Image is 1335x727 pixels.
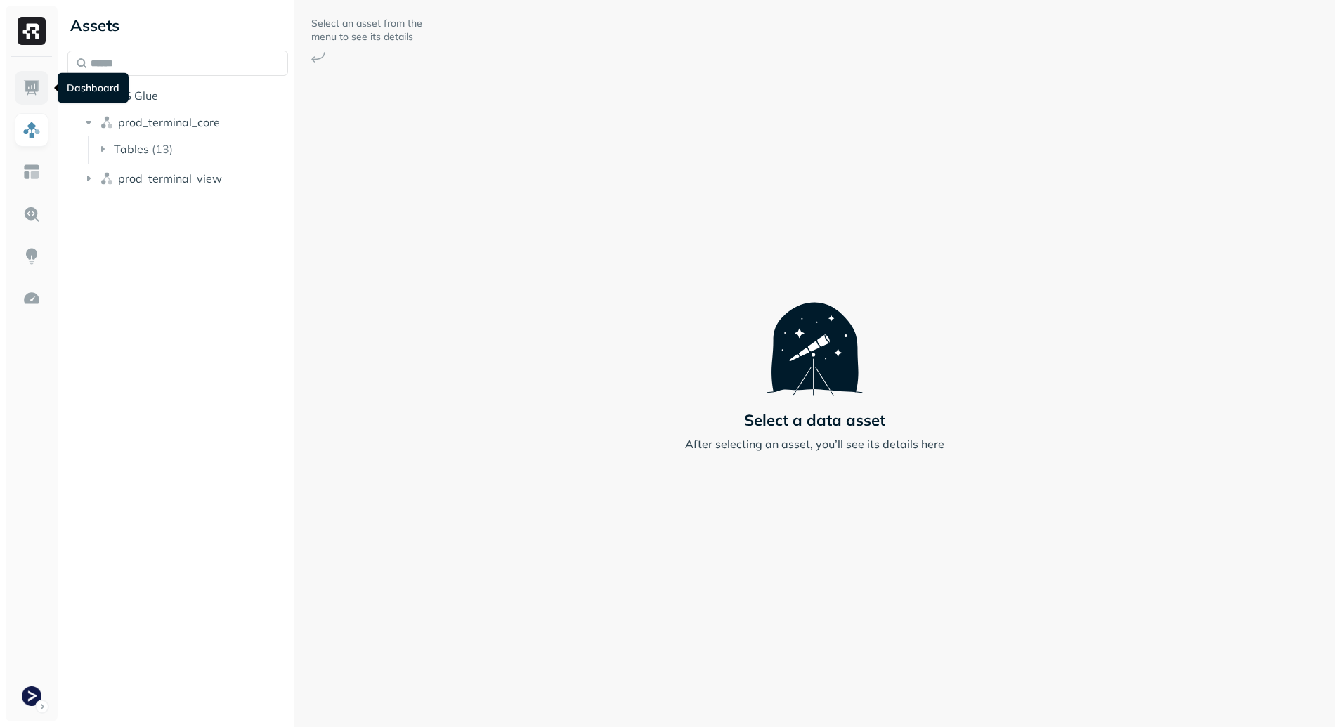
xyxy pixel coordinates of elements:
[82,167,289,190] button: prod_terminal_view
[118,171,222,185] span: prod_terminal_view
[67,14,288,37] div: Assets
[22,247,41,266] img: Insights
[22,79,41,97] img: Dashboard
[100,115,114,129] img: namespace
[96,138,289,160] button: Tables(13)
[118,115,220,129] span: prod_terminal_core
[18,17,46,45] img: Ryft
[58,73,129,103] div: Dashboard
[82,111,289,133] button: prod_terminal_core
[767,275,863,395] img: Telescope
[22,163,41,181] img: Asset Explorer
[22,205,41,223] img: Query Explorer
[22,289,41,308] img: Optimization
[22,686,41,706] img: Terminal
[104,89,158,103] span: AWS Glue
[685,435,944,452] p: After selecting an asset, you’ll see its details here
[311,52,325,63] img: Arrow
[744,410,885,430] p: Select a data asset
[311,17,424,44] p: Select an asset from the menu to see its details
[152,142,173,156] p: ( 13 )
[67,84,288,107] button: AWS Glue
[22,121,41,139] img: Assets
[100,171,114,185] img: namespace
[114,142,149,156] span: Tables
